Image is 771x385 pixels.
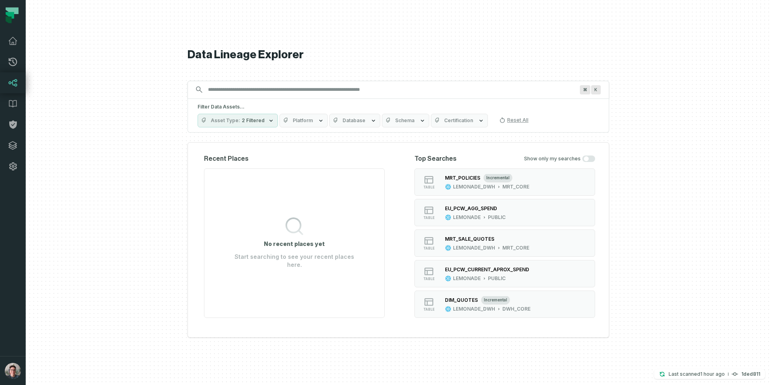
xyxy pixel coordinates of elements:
[591,85,601,94] span: Press ⌘ + K to focus the search bar
[700,371,725,377] relative-time: Aug 13, 2025, 12:59 PM MST
[741,372,760,377] h4: 1ded811
[654,369,765,379] button: Last scanned[DATE] 12:59:10 PM1ded811
[188,48,609,62] h1: Data Lineage Explorer
[5,363,21,379] img: avatar of Joshua Collins
[580,85,590,94] span: Press ⌘ + K to focus the search bar
[669,370,725,378] p: Last scanned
